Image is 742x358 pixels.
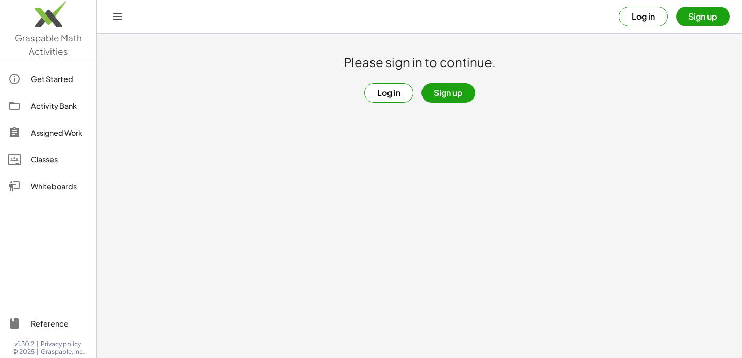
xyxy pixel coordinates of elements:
button: Sign up [421,83,475,103]
div: Activity Bank [31,100,88,112]
span: | [37,348,39,356]
div: Classes [31,153,88,166]
a: Activity Bank [4,93,92,118]
button: Sign up [676,7,730,26]
span: v1.30.2 [14,340,35,348]
span: | [37,340,39,348]
span: Graspable Math Activities [15,32,82,57]
span: Graspable, Inc. [41,348,85,356]
button: Log in [619,7,668,26]
div: Whiteboards [31,180,88,192]
div: Assigned Work [31,126,88,139]
span: © 2025 [12,348,35,356]
h1: Please sign in to continue. [344,54,496,71]
button: Toggle navigation [109,8,126,25]
a: Assigned Work [4,120,92,145]
div: Reference [31,317,88,330]
button: Log in [364,83,413,103]
a: Reference [4,311,92,336]
a: Classes [4,147,92,172]
a: Get Started [4,67,92,91]
div: Get Started [31,73,88,85]
a: Whiteboards [4,174,92,199]
a: Privacy policy [41,340,85,348]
